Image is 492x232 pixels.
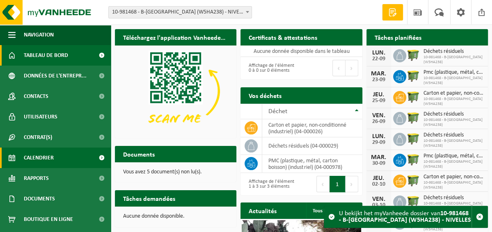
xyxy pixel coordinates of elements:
span: Navigation [24,25,54,45]
div: Affichage de l'élément 1 à 3 sur 3 éléments [245,175,297,193]
div: 03-10 [371,202,387,208]
td: déchets résiduels (04-000029) [262,137,362,155]
div: 23-09 [371,77,387,83]
h2: Documents [115,146,163,162]
span: Pmc (plastique, métal, carton boisson) (industriel) [423,153,484,159]
td: PMC (plastique, métal, carton boisson) (industriel) (04-000978) [262,155,362,173]
p: Aucune donnée disponible. [123,214,228,219]
div: MAR. [371,71,387,77]
div: 26-09 [371,119,387,125]
td: carton et papier, non-conditionné (industriel) (04-000026) [262,119,362,137]
span: Déchets résiduels [423,195,484,201]
p: Vous avez 5 document(s) non lu(s). [123,169,228,175]
div: 02-10 [371,182,387,187]
span: 10-981468 - B-[GEOGRAPHIC_DATA] (W5HA238) [423,76,484,86]
div: JEU. [371,91,387,98]
div: 22-09 [371,56,387,62]
div: 30-09 [371,161,387,166]
img: WB-1100-HPE-GN-51 [406,90,420,104]
img: WB-1100-HPE-GN-51 [406,152,420,166]
img: WB-1100-HPE-GN-51 [406,132,420,146]
div: LUN. [371,133,387,140]
div: VEN. [371,196,387,202]
div: JEU. [371,175,387,182]
span: Pmc (plastique, métal, carton boisson) (industriel) [423,69,484,76]
span: 10-981468 - B-[GEOGRAPHIC_DATA] (W5HA238) [423,139,484,148]
div: 29-09 [371,140,387,146]
button: Next [346,60,358,76]
span: Rapports [24,168,49,189]
span: Boutique en ligne [24,209,73,230]
span: 10-981468 - B-ST GARE DE NIVELLES (W5HA238) - NIVELLES [108,6,252,18]
img: WB-1100-HPE-GN-51 [406,194,420,208]
span: Utilisateurs [24,107,57,127]
button: 1 [330,176,346,192]
span: Carton et papier, non-conditionné (industriel) [423,90,484,97]
span: 10-981468 - B-ST GARE DE NIVELLES (W5HA238) - NIVELLES [109,7,252,18]
h2: Certificats & attestations [240,29,325,45]
span: Déchet [268,108,287,115]
span: Déchets résiduels [423,48,484,55]
h2: Tâches demandées [115,190,183,206]
button: Previous [316,176,330,192]
img: WB-1100-HPE-GN-51 [406,48,420,62]
span: 10-981468 - B-[GEOGRAPHIC_DATA] (W5HA238) [423,55,484,65]
button: Previous [332,60,346,76]
div: LUN. [371,50,387,56]
img: WB-1100-HPE-GN-51 [406,173,420,187]
span: Contrat(s) [24,127,52,148]
button: Next [346,176,358,192]
span: Contacts [24,86,48,107]
a: Tous les articles [306,202,362,219]
div: MAR. [371,154,387,161]
span: 10-981468 - B-[GEOGRAPHIC_DATA] (W5HA238) [423,201,484,211]
span: Données de l'entrepr... [24,66,87,86]
span: 10-981468 - B-[GEOGRAPHIC_DATA] (W5HA238) [423,97,484,107]
div: Affichage de l'élément 0 à 0 sur 0 éléments [245,59,297,77]
span: Déchets résiduels [423,132,484,139]
img: WB-1100-HPE-GN-51 [406,111,420,125]
span: 10-981468 - B-[GEOGRAPHIC_DATA] (W5HA238) [423,118,484,127]
span: 10-981468 - B-[GEOGRAPHIC_DATA] (W5HA238) [423,159,484,169]
span: Documents [24,189,55,209]
img: Download de VHEPlus App [115,45,236,136]
h2: Vos déchets [240,87,290,103]
h2: Tâches planifiées [366,29,430,45]
div: 25-09 [371,98,387,104]
strong: 10-981468 - B-[GEOGRAPHIC_DATA] (W5HA238) - NIVELLES [339,210,471,223]
span: Tableau de bord [24,45,68,66]
img: WB-1100-HPE-GN-51 [406,69,420,83]
span: Déchets résiduels [423,111,484,118]
div: VEN. [371,112,387,119]
h2: Téléchargez l'application Vanheede+ maintenant! [115,29,236,45]
span: Carton et papier, non-conditionné (industriel) [423,174,484,180]
span: Calendrier [24,148,54,168]
td: Aucune donnée disponible dans le tableau [240,45,362,57]
span: 10-981468 - B-[GEOGRAPHIC_DATA] (W5HA238) [423,180,484,190]
div: U bekijkt het myVanheede dossier van [339,206,471,227]
h2: Actualités [240,202,285,218]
